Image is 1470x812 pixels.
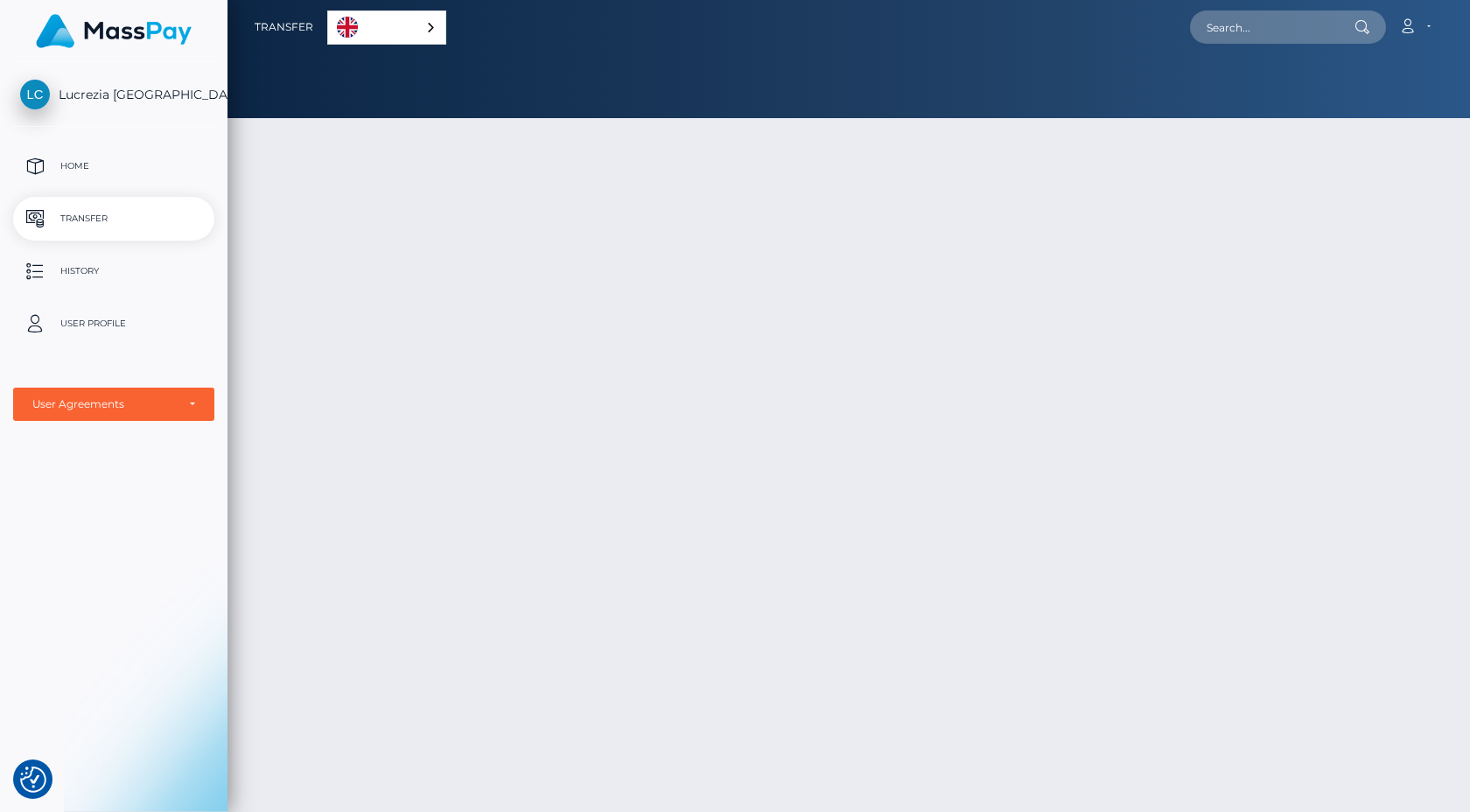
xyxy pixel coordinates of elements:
[13,388,214,421] button: User Agreements
[36,14,192,48] img: MassPay
[20,311,207,337] p: User Profile
[13,249,214,293] a: History
[32,397,176,411] div: User Agreements
[328,11,445,44] a: English
[20,258,207,284] p: History
[327,10,446,45] aside: Language selected: English
[255,9,313,45] a: Transfer
[20,766,46,793] img: Revisit consent button
[1190,10,1354,44] input: Search...
[20,766,46,793] button: Consent Preferences
[327,10,446,45] div: Language
[20,153,207,179] p: Home
[13,302,214,346] a: User Profile
[20,206,207,232] p: Transfer
[13,87,214,102] span: Lucrezia [GEOGRAPHIC_DATA] Calabrese
[13,197,214,241] a: Transfer
[13,144,214,188] a: Home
